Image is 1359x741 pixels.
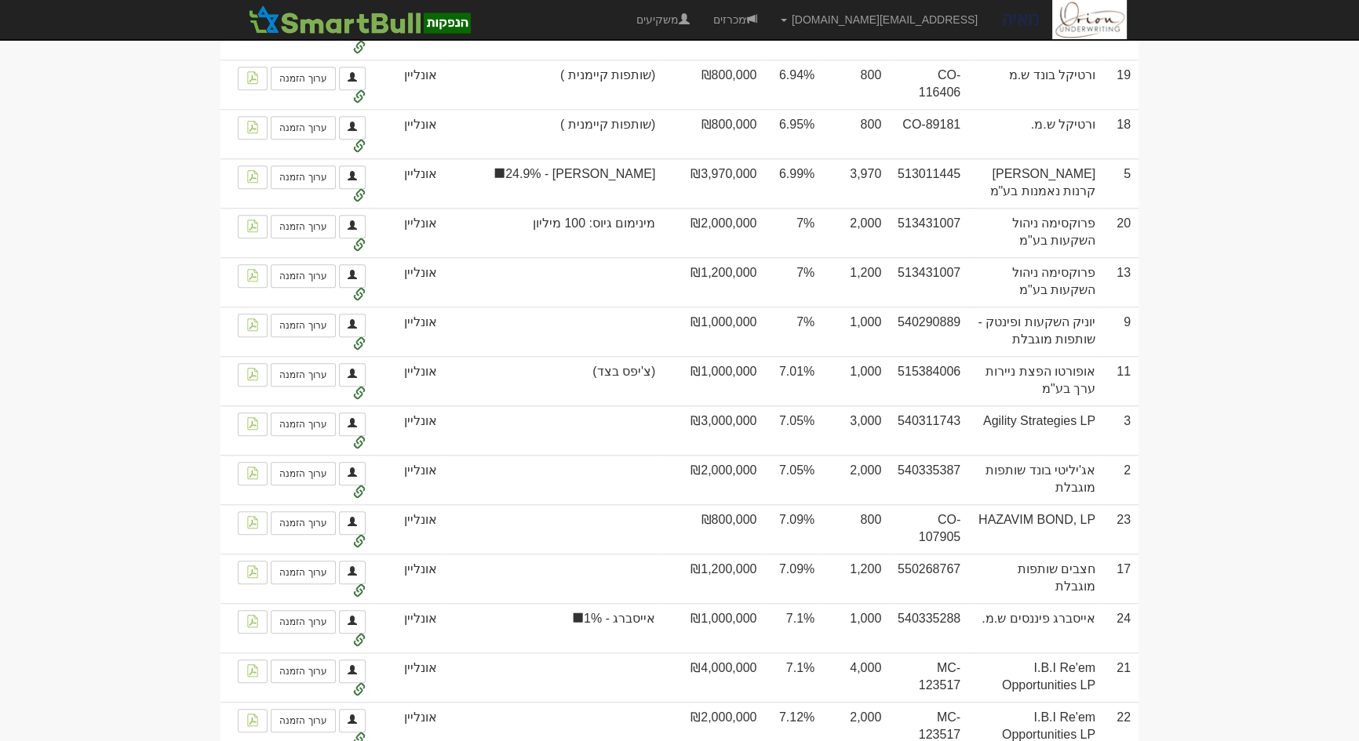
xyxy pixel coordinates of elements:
a: ערוך הזמנה [271,363,335,387]
td: 540335288 [889,603,968,652]
td: 800 [822,504,889,554]
span: [PERSON_NAME] - 24.9% [453,165,655,183]
a: ערוך הזמנה [271,67,335,90]
td: ₪4,000,000 [663,652,764,702]
td: 6.94% [764,60,822,109]
td: 515384006 [889,356,968,405]
td: ₪800,000 [663,109,764,158]
td: 21 [1103,652,1139,702]
td: CO-116406 [889,60,968,109]
td: 7.1% [764,603,822,652]
td: אונליין [373,554,445,603]
a: ערוך הזמנה [271,709,335,732]
td: MC-123517 [889,652,968,702]
td: אופורטו הפצת ניירות ערך בע"מ [968,356,1103,405]
td: אונליין [373,307,445,356]
td: 4,000 [822,652,889,702]
td: 1,200 [822,554,889,603]
td: 11 [1103,356,1139,405]
td: CO-89181 [889,109,968,158]
a: ערוך הזמנה [271,462,335,485]
a: ערוך הזמנה [271,659,335,683]
td: פרוקסימה ניהול השקעות בע"מ [968,257,1103,307]
a: ערוך הזמנה [271,215,335,238]
a: ערוך הזמנה [271,412,335,436]
td: אונליין [373,60,445,109]
td: 540290889 [889,307,968,356]
img: pdf-file-icon.png [246,368,259,380]
td: 19 [1103,60,1139,109]
td: יוניק השקעות ופינטק - שותפות מוגבלת [968,307,1103,356]
td: אונליין [373,652,445,702]
td: 20 [1103,208,1139,257]
td: 6.99% [764,158,822,208]
td: HAZAVIM BOND, LP [968,504,1103,554]
td: אונליין [373,603,445,652]
img: pdf-file-icon.png [246,269,259,282]
img: pdf-file-icon.png [246,417,259,430]
td: 7.09% [764,504,822,554]
td: 800 [822,60,889,109]
td: ₪1,000,000 [663,307,764,356]
td: 5 [1103,158,1139,208]
a: ערוך הזמנה [271,511,335,535]
td: 1,000 [822,356,889,405]
td: סה״כ 3200 יחידות עבור פרוקסימה ניהול השקעות בע"מ 7 % [822,208,889,257]
td: 7.05% [764,405,822,455]
td: ₪1,200,000 [663,257,764,307]
span: (שותפות קיימנית ) [453,116,655,134]
td: 540335387 [889,455,968,504]
td: אונליין [373,356,445,405]
a: ערוך הזמנה [271,610,335,634]
span: מינימום גיוס: 100 מיליון [453,215,655,233]
td: ₪2,000,000 [663,208,764,257]
td: 7% [764,208,822,257]
td: אג'יליטי בונד שותפות מוגבלת [968,455,1103,504]
td: ורטיקל ש.מ. [968,109,1103,158]
img: pdf-file-icon.png [246,220,259,232]
span: (צ'יפס בצד) [453,363,655,381]
td: 3,000 [822,405,889,455]
td: ₪3,000,000 [663,405,764,455]
img: pdf-file-icon.png [246,664,259,677]
td: 2,000 [822,455,889,504]
td: 3 [1103,405,1139,455]
td: ₪800,000 [663,60,764,109]
td: אונליין [373,109,445,158]
img: pdf-file-icon.png [246,714,259,726]
td: פרוקסימה ניהול השקעות בע"מ [968,208,1103,257]
td: ₪3,970,000 [663,158,764,208]
span: אייסברג - 1% [453,610,655,628]
td: 17 [1103,554,1139,603]
td: 7.05% [764,455,822,504]
td: אונליין [373,257,445,307]
img: pdf-file-icon.png [246,170,259,183]
td: אונליין [373,208,445,257]
td: ₪1,200,000 [663,554,764,603]
td: 7.1% [764,652,822,702]
td: 9 [1103,307,1139,356]
td: ₪800,000 [663,504,764,554]
a: ערוך הזמנה [271,561,335,584]
span: (שותפות קיימנית ) [453,67,655,85]
img: pdf-file-icon.png [246,516,259,529]
img: pdf-file-icon.png [246,318,259,331]
img: pdf-file-icon.png [246,71,259,84]
td: 1,000 [822,307,889,356]
td: חצבים שותפות מוגבלת [968,554,1103,603]
td: 18 [1103,109,1139,158]
td: 7% [764,307,822,356]
td: 513431007 [889,257,968,307]
td: CO-107905 [889,504,968,554]
td: 540311743 [889,405,968,455]
td: 3,970 [822,158,889,208]
a: ערוך הזמנה [271,314,335,337]
td: I.B.I Re'em Opportunities LP [968,652,1103,702]
td: Agility Strategies LP [968,405,1103,455]
td: 6.95% [764,109,822,158]
td: 7.01% [764,356,822,405]
td: אונליין [373,455,445,504]
img: SmartBull Logo [244,4,475,35]
a: ערוך הזמנה [271,165,335,189]
a: ערוך הזמנה [271,116,335,140]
